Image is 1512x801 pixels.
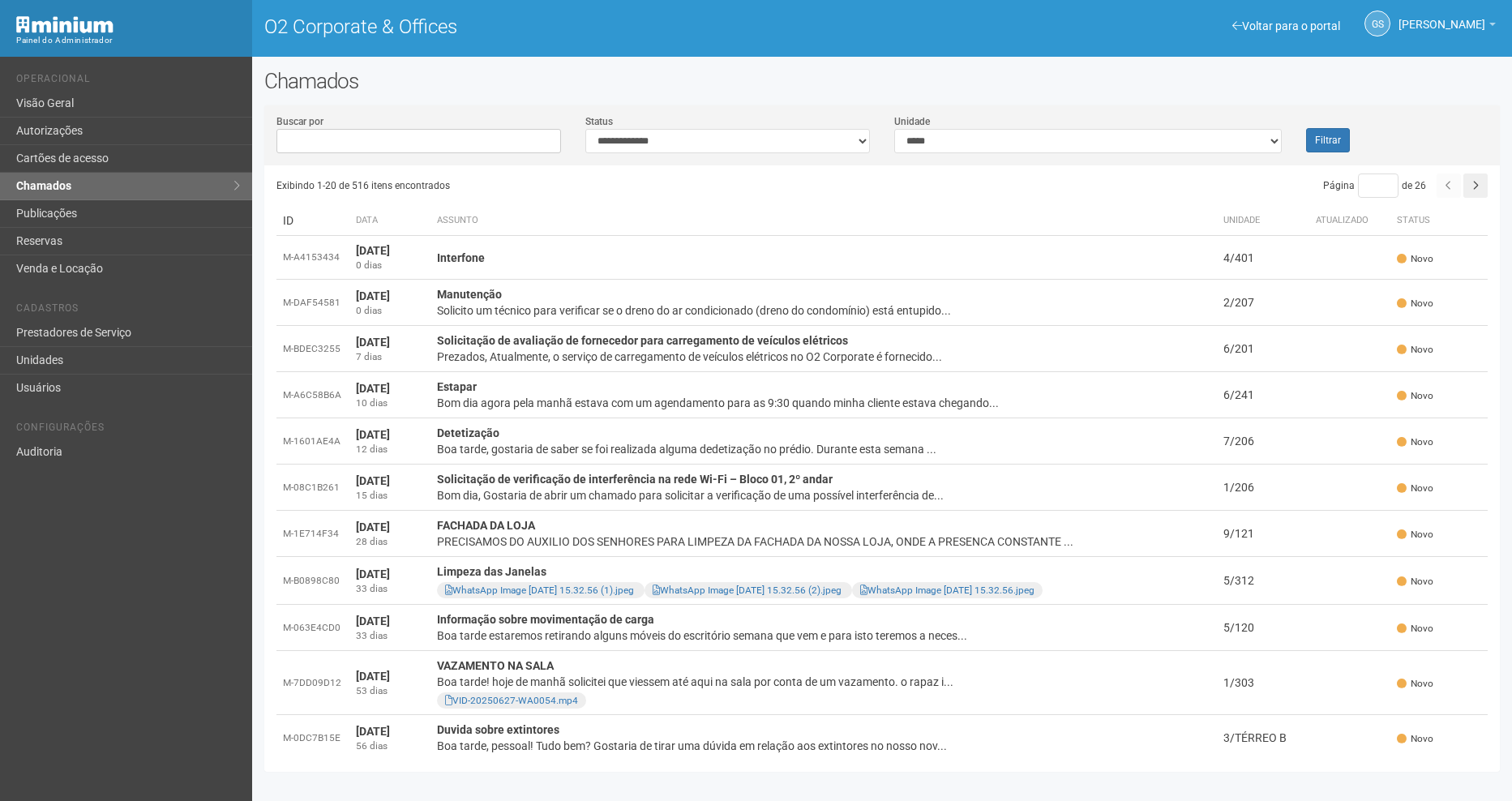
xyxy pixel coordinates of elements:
[1217,511,1309,557] td: 9/121
[445,585,634,596] a: WhatsApp Image [DATE] 15.32.56 (1).jpeg
[437,349,1210,365] div: Prezados, Atualmente, o serviço de carregamento de veículos elétricos no O2 Corporate é fornecido...
[437,519,535,532] strong: FACHADA DA LOJA
[437,302,1210,319] div: Solicito um técnico para verificar se o dreno do ar condicionado (dreno do condomínio) está entup...
[16,73,240,90] li: Operacional
[276,206,349,236] td: ID
[437,674,1210,690] div: Boa tarde! hoje de manhã solicitei que viessem até aqui na sala por conta de um vazamento. o rapa...
[276,326,349,372] td: M-BDEC3255
[276,114,323,129] label: Buscar por
[1217,372,1309,418] td: 6/241
[1232,19,1340,32] a: Voltar para o portal
[356,568,390,580] strong: [DATE]
[1217,651,1309,715] td: 1/303
[276,605,349,651] td: M-063E4CD0
[437,395,1210,411] div: Bom dia agora pela manhã estava com um agendamento para as 9:30 quando minha cliente estava chega...
[1398,20,1496,33] a: [PERSON_NAME]
[276,715,349,761] td: M-0DC7B15E
[356,684,424,698] div: 53 dias
[1397,482,1433,495] span: Novo
[276,511,349,557] td: M-1E714F34
[356,474,390,487] strong: [DATE]
[276,557,349,605] td: M-B0898C80
[653,585,842,596] a: WhatsApp Image [DATE] 15.32.56 (2).jpeg
[437,487,1210,503] div: Bom dia, Gostaria de abrir um chamado para solicitar a verificação de uma possível interferência ...
[1397,677,1433,691] span: Novo
[356,443,424,456] div: 12 dias
[264,69,1500,93] h2: Chamados
[894,114,930,129] label: Unidade
[1397,732,1433,746] span: Novo
[349,206,430,236] th: Data
[437,334,848,347] strong: Solicitação de avaliação de fornecedor para carregamento de veículos elétricos
[585,114,613,129] label: Status
[356,615,390,628] strong: [DATE]
[276,236,349,280] td: M-A4153434
[1397,435,1433,449] span: Novo
[356,289,390,302] strong: [DATE]
[1309,206,1390,236] th: Atualizado
[437,426,499,439] strong: Detetização
[16,302,240,319] li: Cadastros
[356,670,390,683] strong: [DATE]
[437,441,1210,457] div: Boa tarde, gostaria de saber se foi realizada alguma dedetização no prédio. Durante esta semana ...
[1397,343,1433,357] span: Novo
[437,473,833,486] strong: Solicitação de verificação de interferência na rede Wi-Fi – Bloco 01, 2º andar
[1397,575,1433,589] span: Novo
[1217,280,1309,326] td: 2/207
[1390,206,1488,236] th: Status
[1217,236,1309,280] td: 4/401
[1217,715,1309,761] td: 3/TÉRREO B
[430,206,1217,236] th: Assunto
[1217,326,1309,372] td: 6/201
[356,582,424,596] div: 33 dias
[356,244,390,257] strong: [DATE]
[1217,418,1309,465] td: 7/206
[437,613,654,626] strong: Informação sobre movimentação de carga
[437,288,502,301] strong: Manutenção
[445,695,578,706] a: VID-20250627-WA0054.mp4
[437,659,554,672] strong: VAZAMENTO NA SALA
[1397,622,1433,636] span: Novo
[1397,528,1433,542] span: Novo
[356,629,424,643] div: 33 dias
[437,628,1210,644] div: Boa tarde estaremos retirando alguns móveis do escritório semana que vem e para isto teremos a ne...
[276,418,349,465] td: M-1601AE4A
[356,428,390,441] strong: [DATE]
[356,535,424,549] div: 28 dias
[1398,2,1485,31] span: Gabriela Souza
[437,738,1210,754] div: Boa tarde, pessoal! Tudo bem? Gostaria de tirar uma dúvida em relação aos extintores no nosso nov...
[276,280,349,326] td: M-DAF54581
[1323,180,1426,191] span: Página de 26
[860,585,1034,596] a: WhatsApp Image [DATE] 15.32.56.jpeg
[356,739,424,753] div: 56 dias
[356,304,424,318] div: 0 dias
[356,396,424,410] div: 10 dias
[276,651,349,715] td: M-7DD09D12
[1217,206,1309,236] th: Unidade
[1397,252,1433,266] span: Novo
[1397,297,1433,311] span: Novo
[356,350,424,364] div: 7 dias
[356,336,390,349] strong: [DATE]
[437,565,546,578] strong: Limpeza das Janelas
[437,251,485,264] strong: Interfone
[1217,557,1309,605] td: 5/312
[276,465,349,511] td: M-08C1B261
[1364,11,1390,36] a: GS
[1306,128,1350,152] button: Filtrar
[264,16,870,37] h1: O2 Corporate & Offices
[276,173,883,198] div: Exibindo 1-20 de 516 itens encontrados
[1397,389,1433,403] span: Novo
[356,382,390,395] strong: [DATE]
[437,533,1210,550] div: PRECISAMOS DO AUXILIO DOS SENHORES PARA LIMPEZA DA FACHADA DA NOSSA LOJA, ONDE A PRESENCA CONSTAN...
[16,33,240,48] div: Painel do Administrador
[356,489,424,503] div: 15 dias
[437,380,477,393] strong: Estapar
[1217,605,1309,651] td: 5/120
[16,16,114,33] img: Minium
[1217,465,1309,511] td: 1/206
[356,725,390,738] strong: [DATE]
[16,422,240,439] li: Configurações
[356,520,390,533] strong: [DATE]
[356,259,424,272] div: 0 dias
